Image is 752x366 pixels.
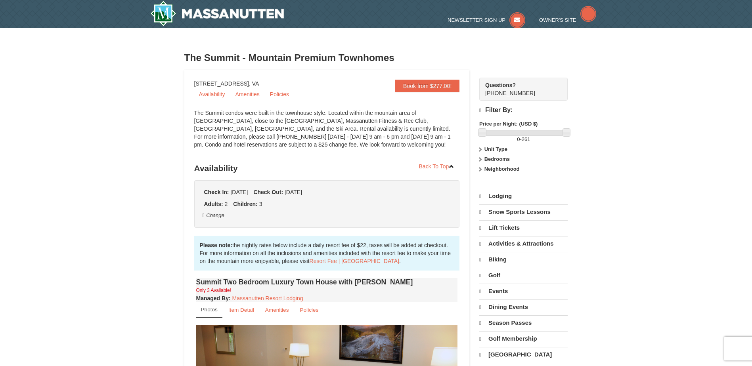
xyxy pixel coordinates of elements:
[230,88,264,100] a: Amenities
[225,201,228,207] span: 2
[539,17,576,23] span: Owner's Site
[485,81,553,96] span: [PHONE_NUMBER]
[484,166,520,172] strong: Neighborhood
[479,252,568,267] a: Biking
[484,156,510,162] strong: Bedrooms
[202,211,225,220] button: Change
[204,189,229,195] strong: Check In:
[253,189,283,195] strong: Check Out:
[265,307,289,313] small: Amenities
[479,220,568,235] a: Lift Tickets
[230,189,248,195] span: [DATE]
[479,121,538,127] strong: Price per Night: (USD $)
[479,135,568,143] label: -
[232,295,303,301] a: Massanutten Resort Lodging
[295,302,323,318] a: Policies
[259,201,262,207] span: 3
[479,299,568,315] a: Dining Events
[201,307,218,313] small: Photos
[196,295,231,301] strong: :
[479,331,568,346] a: Golf Membership
[204,201,223,207] strong: Adults:
[265,88,294,100] a: Policies
[300,307,318,313] small: Policies
[194,109,460,156] div: The Summit condos were built in the townhouse style. Located within the mountain area of [GEOGRAP...
[194,160,460,176] h3: Availability
[479,268,568,283] a: Golf
[150,1,284,26] a: Massanutten Resort
[484,146,507,152] strong: Unit Type
[395,80,459,92] a: Book from $277.00!
[223,302,259,318] a: Item Detail
[184,50,568,66] h3: The Summit - Mountain Premium Townhomes
[196,295,229,301] span: Managed By
[196,288,231,293] small: Only 3 Available!
[448,17,525,23] a: Newsletter Sign Up
[194,88,230,100] a: Availability
[194,236,460,271] div: the nightly rates below include a daily resort fee of $22, taxes will be added at checkout. For m...
[539,17,596,23] a: Owner's Site
[233,201,257,207] strong: Children:
[150,1,284,26] img: Massanutten Resort Logo
[479,107,568,114] h4: Filter By:
[285,189,302,195] span: [DATE]
[448,17,505,23] span: Newsletter Sign Up
[200,242,232,248] strong: Please note:
[479,315,568,330] a: Season Passes
[414,160,460,172] a: Back To Top
[479,204,568,219] a: Snow Sports Lessons
[479,347,568,362] a: [GEOGRAPHIC_DATA]
[522,136,530,142] span: 261
[196,302,222,318] a: Photos
[479,189,568,204] a: Lodging
[517,136,520,142] span: 0
[479,236,568,251] a: Activities & Attractions
[310,258,399,264] a: Resort Fee | [GEOGRAPHIC_DATA]
[228,307,254,313] small: Item Detail
[485,82,516,88] strong: Questions?
[479,284,568,299] a: Events
[260,302,294,318] a: Amenities
[196,278,458,286] h4: Summit Two Bedroom Luxury Town House with [PERSON_NAME]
